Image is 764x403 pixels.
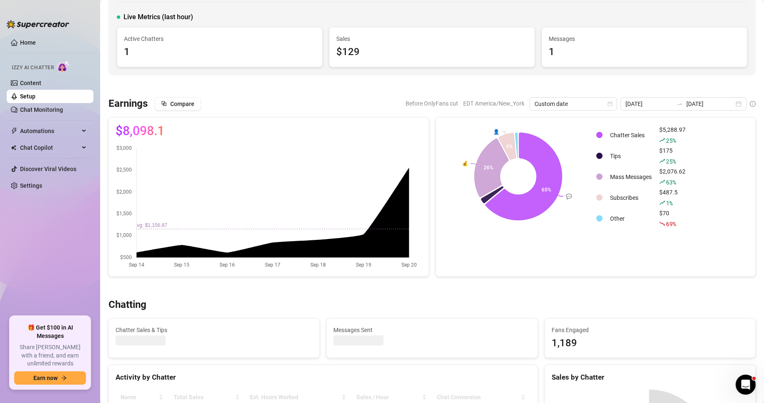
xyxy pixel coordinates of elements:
div: 1 [124,44,315,60]
td: Other [607,209,655,229]
span: block [161,101,167,106]
div: $487.5 [659,188,686,208]
td: Chatter Sales [607,125,655,145]
text: 👤 [493,128,499,134]
a: Settings [20,182,42,189]
span: 🎁 Get $100 in AI Messages [14,324,86,340]
span: EDT America/New_York [463,97,524,110]
span: 1 % [666,199,672,207]
span: swap-right [676,101,683,107]
span: 25 % [666,136,676,144]
span: Before OnlyFans cut [406,97,458,110]
span: Automations [20,124,79,138]
span: 63 % [666,178,676,186]
span: calendar [608,101,613,106]
div: $175 [659,146,686,166]
span: to [676,101,683,107]
h3: Earnings [108,97,148,111]
span: 25 % [666,157,676,165]
button: Earn nowarrow-right [14,371,86,385]
div: 1,189 [552,335,749,351]
td: Subscribes [607,188,655,208]
text: 💬 [566,193,572,199]
span: Fans Engaged [552,325,749,335]
span: Sales [336,34,528,43]
input: Start date [625,99,673,108]
span: 69 % [666,220,676,228]
span: Custom date [535,98,612,110]
a: Content [20,80,41,86]
td: Tips [607,146,655,166]
span: Messages [549,34,740,43]
span: arrow-right [61,375,67,381]
img: Chat Copilot [11,145,16,151]
span: Active Chatters [124,34,315,43]
span: rise [659,158,665,164]
img: logo-BBDzfeDw.svg [7,20,69,28]
span: thunderbolt [11,128,18,134]
h3: Chatting [108,298,146,312]
iframe: Intercom live chat [736,375,756,395]
span: info-circle [750,101,756,107]
a: Home [20,39,36,46]
span: Share [PERSON_NAME] with a friend, and earn unlimited rewards [14,343,86,368]
span: rise [659,137,665,143]
div: $5,288.97 [659,125,686,145]
a: Discover Viral Videos [20,166,76,172]
div: $129 [336,44,528,60]
div: Activity by Chatter [116,372,531,383]
span: Izzy AI Chatter [12,64,54,72]
button: Compare [154,97,201,111]
span: fall [659,221,665,227]
span: Earn now [33,375,58,381]
div: Sales by Chatter [552,372,749,383]
a: Setup [20,93,35,100]
div: $70 [659,209,686,229]
span: Compare [170,101,194,107]
span: Messages Sent [333,325,530,335]
div: $2,076.62 [659,167,686,187]
span: Chatter Sales & Tips [116,325,313,335]
span: Live Metrics (last hour) [124,12,193,22]
div: 1 [549,44,740,60]
td: Mass Messages [607,167,655,187]
span: $8,098.1 [116,124,164,138]
img: AI Chatter [57,60,70,73]
span: rise [659,200,665,206]
input: End date [686,99,734,108]
span: rise [659,179,665,185]
a: Chat Monitoring [20,106,63,113]
span: Chat Copilot [20,141,79,154]
text: 💰 [461,160,468,166]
